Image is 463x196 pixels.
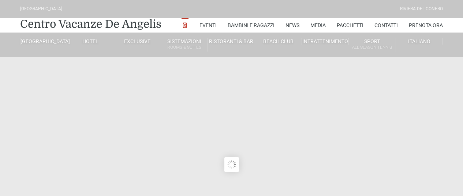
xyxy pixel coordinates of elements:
div: Riviera Del Conero [400,5,443,12]
a: Bambini e Ragazzi [228,18,275,33]
a: Centro Vacanze De Angelis [20,17,161,31]
a: SistemazioniRooms & Suites [161,38,208,52]
a: [GEOGRAPHIC_DATA] [20,38,67,45]
a: Exclusive [114,38,161,45]
small: Rooms & Suites [161,44,208,51]
a: Contatti [374,18,398,33]
a: Pacchetti [337,18,363,33]
a: Eventi [199,18,217,33]
a: Intrattenimento [302,38,349,45]
a: Prenota Ora [409,18,443,33]
span: Italiano [408,38,430,44]
a: Italiano [396,38,443,45]
a: News [285,18,299,33]
div: [GEOGRAPHIC_DATA] [20,5,62,12]
a: Ristoranti & Bar [208,38,255,45]
a: SportAll Season Tennis [349,38,396,52]
a: Beach Club [255,38,302,45]
a: Media [310,18,326,33]
small: All Season Tennis [349,44,395,51]
a: Hotel [67,38,114,45]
